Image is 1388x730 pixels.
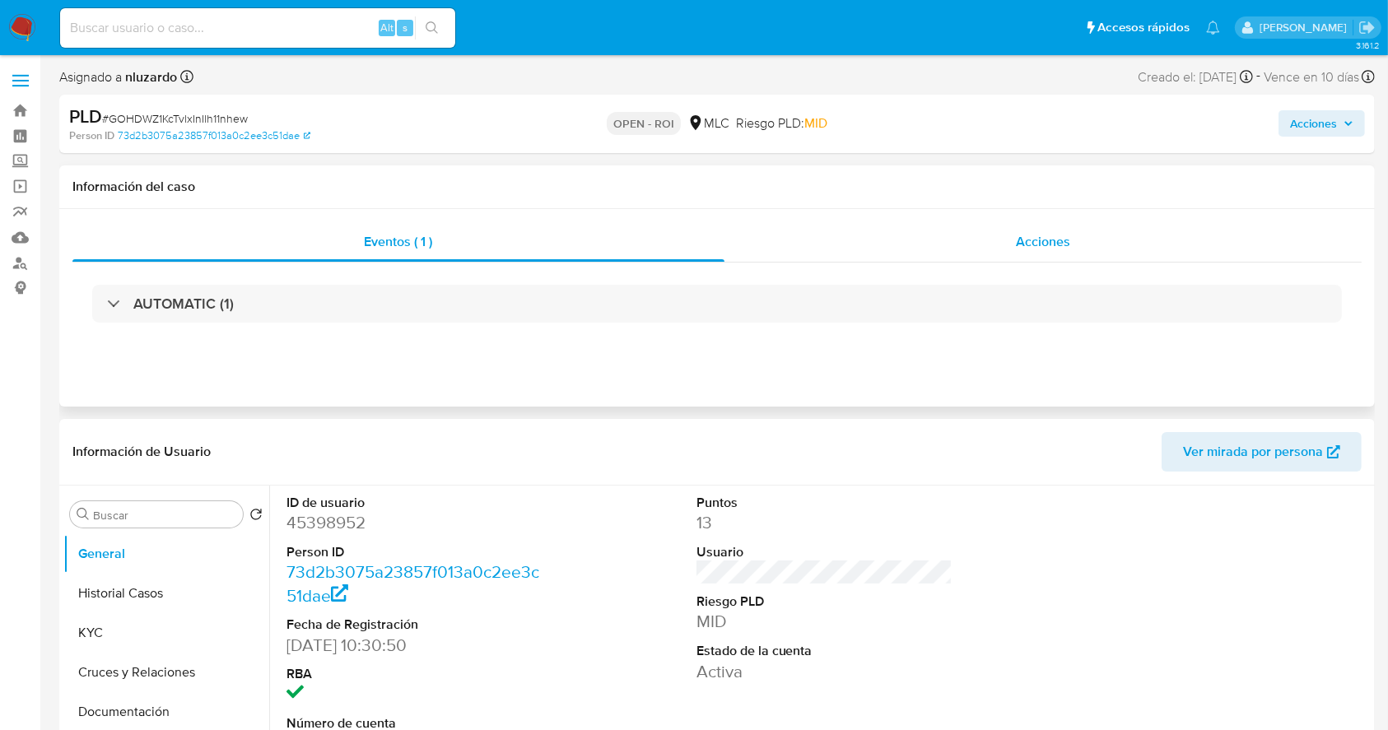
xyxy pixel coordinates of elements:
[403,20,408,35] span: s
[380,20,394,35] span: Alt
[77,508,90,521] button: Buscar
[1279,110,1365,137] button: Acciones
[415,16,449,40] button: search-icon
[63,574,269,613] button: Historial Casos
[696,511,953,534] dd: 13
[118,128,310,143] a: 73d2b3075a23857f013a0c2ee3c51dae
[60,17,455,39] input: Buscar usuario o caso...
[286,494,543,512] dt: ID de usuario
[249,508,263,526] button: Volver al orden por defecto
[696,642,953,660] dt: Estado de la cuenta
[122,67,177,86] b: nluzardo
[286,616,543,634] dt: Fecha de Registración
[696,660,953,683] dd: Activa
[286,543,543,561] dt: Person ID
[69,103,102,129] b: PLD
[286,665,543,683] dt: RBA
[63,613,269,653] button: KYC
[1138,66,1253,88] div: Creado el: [DATE]
[1206,21,1220,35] a: Notificaciones
[696,494,953,512] dt: Puntos
[607,112,681,135] p: OPEN - ROI
[72,179,1362,195] h1: Información del caso
[59,68,177,86] span: Asignado a
[133,295,234,313] h3: AUTOMATIC (1)
[1256,66,1260,88] span: -
[286,634,543,657] dd: [DATE] 10:30:50
[286,560,539,607] a: 73d2b3075a23857f013a0c2ee3c51dae
[364,232,432,251] span: Eventos ( 1 )
[687,114,729,133] div: MLC
[93,508,236,523] input: Buscar
[63,653,269,692] button: Cruces y Relaciones
[92,285,1342,323] div: AUTOMATIC (1)
[1260,20,1353,35] p: nicolas.luzardo@mercadolibre.com
[1016,232,1070,251] span: Acciones
[696,610,953,633] dd: MID
[286,511,543,534] dd: 45398952
[102,110,248,127] span: # GOHDWZ1KcTvlxInIlh11nhew
[736,114,827,133] span: Riesgo PLD:
[72,444,211,460] h1: Información de Usuario
[63,534,269,574] button: General
[696,593,953,611] dt: Riesgo PLD
[69,128,114,143] b: Person ID
[804,114,827,133] span: MID
[1358,19,1376,36] a: Salir
[696,543,953,561] dt: Usuario
[1264,68,1359,86] span: Vence en 10 días
[1097,19,1190,36] span: Accesos rápidos
[1183,432,1323,472] span: Ver mirada por persona
[1162,432,1362,472] button: Ver mirada por persona
[1290,110,1337,137] span: Acciones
